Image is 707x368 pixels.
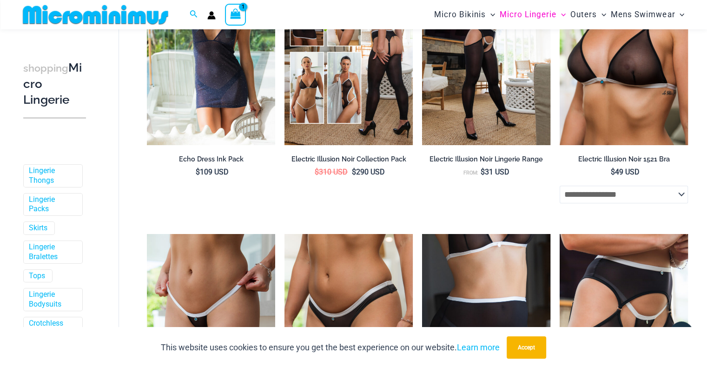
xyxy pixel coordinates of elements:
span: shopping [23,62,68,74]
a: Crotchless Tights [29,319,75,338]
a: Lingerie Packs [29,195,75,214]
a: Lingerie Bodysuits [29,290,75,309]
bdi: 109 USD [196,167,229,176]
a: Electric Illusion Noir Lingerie Range [422,155,550,167]
span: $ [352,167,356,176]
a: Electric Illusion Noir 1521 Bra [560,155,688,167]
span: Outers [570,3,597,27]
bdi: 49 USD [611,167,640,176]
a: Micro BikinisMenu ToggleMenu Toggle [432,3,497,27]
a: Echo Dress Ink Pack [147,155,275,167]
span: $ [481,167,485,176]
nav: Site Navigation [430,1,688,28]
h2: Echo Dress Ink Pack [147,155,275,164]
span: Menu Toggle [556,3,566,27]
span: Menu Toggle [486,3,495,27]
h2: Electric Illusion Noir Collection Pack [284,155,413,164]
span: From: [463,170,478,176]
a: Micro LingerieMenu ToggleMenu Toggle [497,3,568,27]
span: $ [315,167,319,176]
a: Lingerie Thongs [29,166,75,186]
img: MM SHOP LOGO FLAT [19,4,172,25]
a: Skirts [29,223,47,233]
a: Learn more [457,342,500,352]
span: Mens Swimwear [611,3,675,27]
span: Menu Toggle [597,3,606,27]
span: $ [611,167,615,176]
a: Mens SwimwearMenu ToggleMenu Toggle [608,3,687,27]
a: Electric Illusion Noir Collection Pack [284,155,413,167]
a: OutersMenu ToggleMenu Toggle [568,3,608,27]
button: Accept [507,336,546,359]
h3: Micro Lingerie [23,60,86,107]
h2: Electric Illusion Noir 1521 Bra [560,155,688,164]
bdi: 31 USD [481,167,509,176]
bdi: 290 USD [352,167,385,176]
span: Micro Lingerie [500,3,556,27]
bdi: 310 USD [315,167,348,176]
a: Lingerie Bralettes [29,242,75,262]
span: Micro Bikinis [434,3,486,27]
a: Search icon link [190,9,198,20]
p: This website uses cookies to ensure you get the best experience on our website. [161,341,500,355]
a: View Shopping Cart, 1 items [225,4,246,25]
span: Menu Toggle [675,3,684,27]
a: Tops [29,271,45,281]
span: $ [196,167,200,176]
h2: Electric Illusion Noir Lingerie Range [422,155,550,164]
a: Account icon link [207,11,216,20]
